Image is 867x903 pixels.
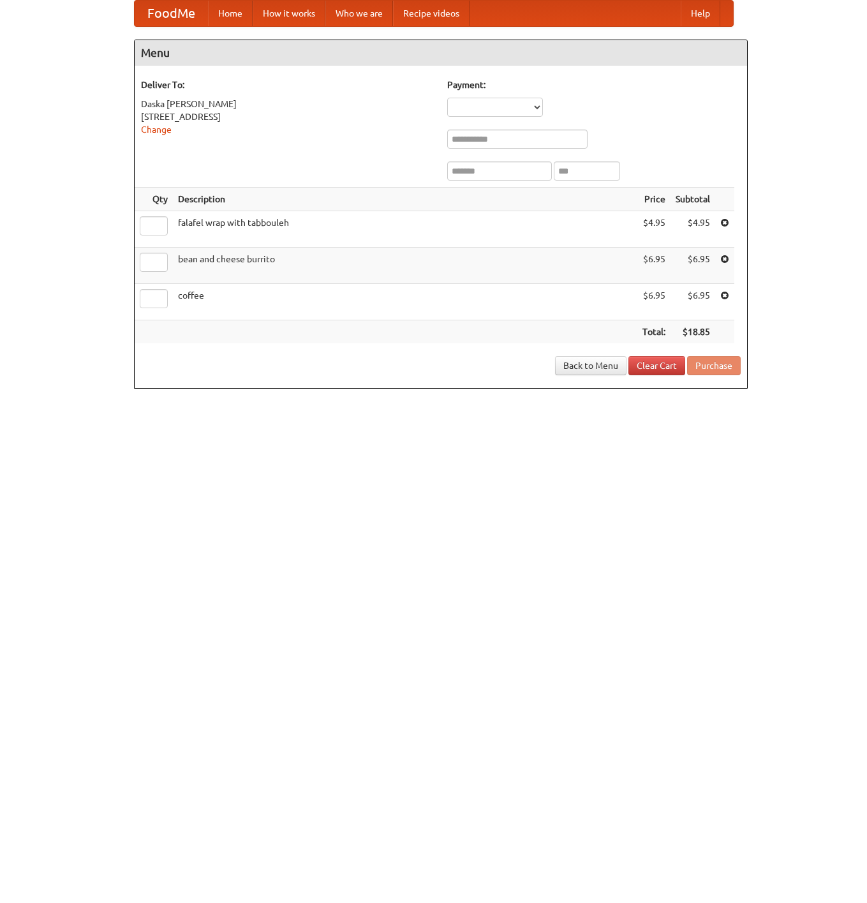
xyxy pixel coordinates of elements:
[141,124,172,135] a: Change
[253,1,325,26] a: How it works
[671,284,715,320] td: $6.95
[325,1,393,26] a: Who we are
[141,110,434,123] div: [STREET_ADDRESS]
[555,356,626,375] a: Back to Menu
[173,188,637,211] th: Description
[628,356,685,375] a: Clear Cart
[671,248,715,284] td: $6.95
[637,188,671,211] th: Price
[671,211,715,248] td: $4.95
[208,1,253,26] a: Home
[687,356,741,375] button: Purchase
[173,284,637,320] td: coffee
[173,248,637,284] td: bean and cheese burrito
[393,1,470,26] a: Recipe videos
[135,1,208,26] a: FoodMe
[637,284,671,320] td: $6.95
[671,320,715,344] th: $18.85
[637,320,671,344] th: Total:
[173,211,637,248] td: falafel wrap with tabbouleh
[447,78,741,91] h5: Payment:
[141,98,434,110] div: Daska [PERSON_NAME]
[135,40,747,66] h4: Menu
[637,211,671,248] td: $4.95
[637,248,671,284] td: $6.95
[141,78,434,91] h5: Deliver To:
[135,188,173,211] th: Qty
[671,188,715,211] th: Subtotal
[681,1,720,26] a: Help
